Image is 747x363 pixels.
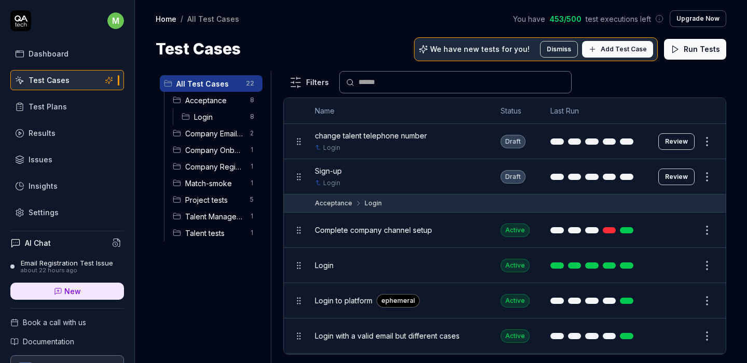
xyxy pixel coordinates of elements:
button: Dismiss [540,41,578,58]
div: Acceptance [315,199,352,208]
p: We have new tests for you! [430,46,530,53]
tr: Login to platformephemeralActive [284,283,726,318]
span: 1 [246,227,258,239]
span: Sign-up [315,165,342,176]
div: Drag to reorderCompany Registration1 [169,158,262,175]
span: New [64,286,81,297]
button: Add Test Case [582,41,653,58]
a: Dashboard [10,44,124,64]
div: Insights [29,180,58,191]
button: Review [658,133,695,150]
div: Drag to reorderTalent Management1 [169,208,262,225]
a: Login [323,143,340,152]
span: 5 [246,193,258,206]
span: Complete company channel setup [315,225,432,235]
tr: Login with a valid email but different casesActive [284,318,726,354]
span: 1 [246,160,258,173]
a: Email Registration Test Issueabout 22 hours ago [10,259,124,274]
span: Company Email Configuration [185,128,244,139]
div: Test Plans [29,101,67,112]
span: 453 / 500 [549,13,582,24]
span: Company Onboarding [185,145,244,156]
div: Draft [501,135,525,148]
button: Upgrade Now [670,10,726,27]
div: Settings [29,207,59,218]
div: Dashboard [29,48,68,59]
span: Login with a valid email but different cases [315,330,460,341]
a: New [10,283,124,300]
div: / [181,13,183,24]
th: Status [490,98,540,124]
span: test executions left [586,13,651,24]
div: Drag to reorderTalent tests1 [169,225,262,241]
div: Results [29,128,56,138]
div: ephemeral [377,294,420,308]
span: You have [513,13,545,24]
tr: LoginActive [284,248,726,283]
span: 8 [246,110,258,123]
span: Talent tests [185,228,244,239]
span: Book a call with us [23,317,86,328]
button: Run Tests [664,39,726,60]
span: Match-smoke [185,178,244,189]
a: Test Plans [10,96,124,117]
div: Issues [29,154,52,165]
a: Documentation [10,336,124,347]
div: Draft [501,170,525,184]
span: Talent Management [185,211,244,222]
div: Email Registration Test Issue [21,259,113,267]
div: Active [501,259,530,272]
div: about 22 hours ago [21,267,113,274]
th: Last Run [540,98,648,124]
div: Active [501,329,530,343]
span: Login [315,260,334,271]
span: 8 [246,94,258,106]
div: All Test Cases [187,13,239,24]
span: Company Registration [185,161,244,172]
div: Drag to reorderAcceptance8 [169,92,262,108]
button: Filters [283,72,335,93]
span: m [107,12,124,29]
a: Home [156,13,176,24]
span: 1 [246,144,258,156]
div: Drag to reorderCompany Onboarding1 [169,142,262,158]
h4: AI Chat [25,238,51,248]
tr: change talent telephone numberLoginDraftReview [284,124,726,159]
th: Name [305,98,490,124]
div: Drag to reorderCompany Email Configuration2 [169,125,262,142]
span: Login [194,111,244,122]
button: m [107,10,124,31]
a: Results [10,123,124,143]
div: Active [501,224,530,237]
tr: Complete company channel setupActive [284,213,726,248]
h1: Test Cases [156,37,241,61]
div: Active [501,294,530,308]
div: Drag to reorderMatch-smoke1 [169,175,262,191]
a: Insights [10,176,124,196]
button: Review [658,169,695,185]
div: Login [365,199,382,208]
tr: Sign-upLoginDraftReview [284,159,726,194]
div: Test Cases [29,75,70,86]
a: Settings [10,202,124,222]
a: Issues [10,149,124,170]
div: Drag to reorderLogin8 [177,108,262,125]
span: 1 [246,177,258,189]
span: Add Test Case [601,45,647,54]
a: Book a call with us [10,317,124,328]
span: All Test Cases [176,78,240,89]
span: 2 [246,127,258,139]
span: 1 [246,210,258,222]
a: Test Cases [10,70,124,90]
span: Project tests [185,194,244,205]
span: Documentation [23,336,74,347]
a: Login [323,178,340,188]
span: Login to platform [315,295,372,306]
span: change talent telephone number [315,130,427,141]
div: Drag to reorderProject tests5 [169,191,262,208]
span: Acceptance [185,95,244,106]
span: 22 [242,77,258,90]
